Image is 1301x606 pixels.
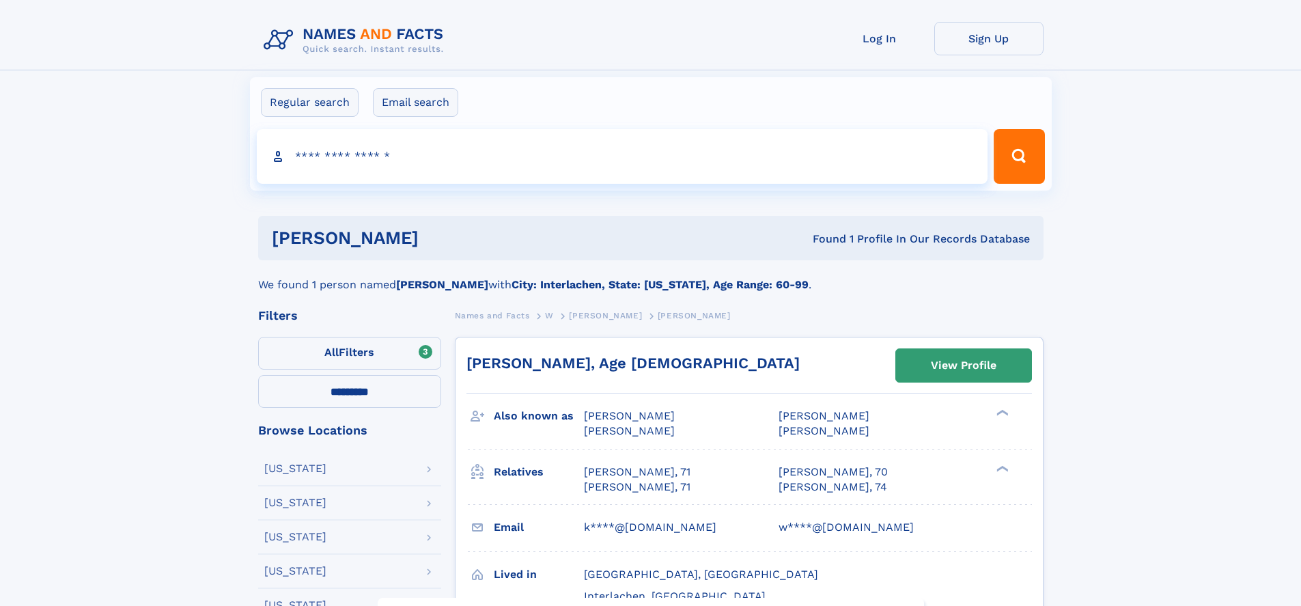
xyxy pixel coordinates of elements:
[569,307,642,324] a: [PERSON_NAME]
[825,22,934,55] a: Log In
[466,355,800,372] a: [PERSON_NAME], Age [DEMOGRAPHIC_DATA]
[264,532,326,542] div: [US_STATE]
[257,129,988,184] input: search input
[584,424,675,437] span: [PERSON_NAME]
[373,88,458,117] label: Email search
[494,516,584,539] h3: Email
[584,568,818,581] span: [GEOGRAPHIC_DATA], [GEOGRAPHIC_DATA]
[258,337,441,370] label: Filters
[993,464,1009,473] div: ❯
[396,278,488,291] b: [PERSON_NAME]
[615,232,1030,247] div: Found 1 Profile In Our Records Database
[494,460,584,484] h3: Relatives
[455,307,530,324] a: Names and Facts
[258,309,441,322] div: Filters
[545,311,554,320] span: W
[272,230,616,247] h1: [PERSON_NAME]
[264,463,326,474] div: [US_STATE]
[931,350,996,381] div: View Profile
[584,480,690,495] a: [PERSON_NAME], 71
[324,346,339,359] span: All
[569,311,642,320] span: [PERSON_NAME]
[584,409,675,422] span: [PERSON_NAME]
[261,88,359,117] label: Regular search
[993,409,1009,417] div: ❯
[779,480,887,495] a: [PERSON_NAME], 74
[584,465,690,480] a: [PERSON_NAME], 71
[779,465,888,480] a: [PERSON_NAME], 70
[896,349,1031,382] a: View Profile
[934,22,1044,55] a: Sign Up
[494,404,584,428] h3: Also known as
[258,260,1044,293] div: We found 1 person named with .
[258,22,455,59] img: Logo Names and Facts
[512,278,809,291] b: City: Interlachen, State: [US_STATE], Age Range: 60-99
[658,311,731,320] span: [PERSON_NAME]
[779,424,869,437] span: [PERSON_NAME]
[545,307,554,324] a: W
[994,129,1044,184] button: Search Button
[264,566,326,577] div: [US_STATE]
[258,424,441,437] div: Browse Locations
[494,563,584,586] h3: Lived in
[584,590,766,603] span: Interlachen, [GEOGRAPHIC_DATA]
[779,409,869,422] span: [PERSON_NAME]
[264,497,326,508] div: [US_STATE]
